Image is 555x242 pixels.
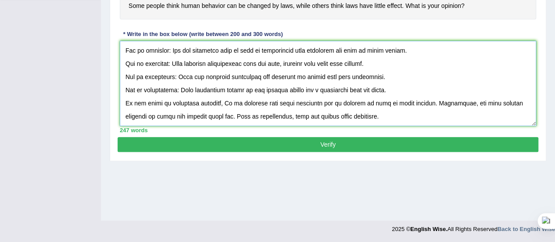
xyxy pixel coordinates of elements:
a: Back to English Wise [498,226,555,232]
div: 247 words [120,126,536,134]
button: Verify [118,137,538,152]
div: * Write in the box below (write between 200 and 300 words) [120,30,286,39]
div: 2025 © All Rights Reserved [392,220,555,233]
strong: English Wise. [410,226,447,232]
